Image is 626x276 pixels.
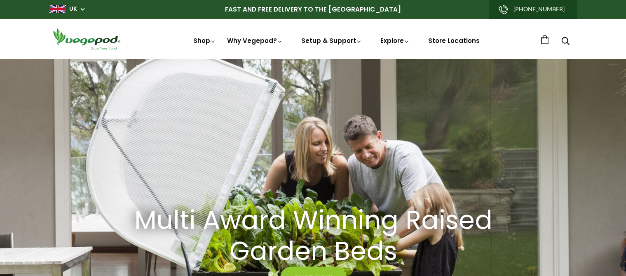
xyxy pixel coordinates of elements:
a: Setup & Support [301,36,362,45]
a: Shop [193,36,216,45]
a: Search [561,38,570,46]
img: gb_large.png [49,5,66,13]
h2: Multi Award Winning Raised Garden Beds [128,205,499,267]
a: Multi Award Winning Raised Garden Beds [117,205,509,267]
a: Store Locations [428,36,480,45]
img: Vegepod [49,27,124,51]
a: Explore [380,36,410,45]
a: UK [69,5,77,13]
a: Why Vegepod? [227,36,283,45]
